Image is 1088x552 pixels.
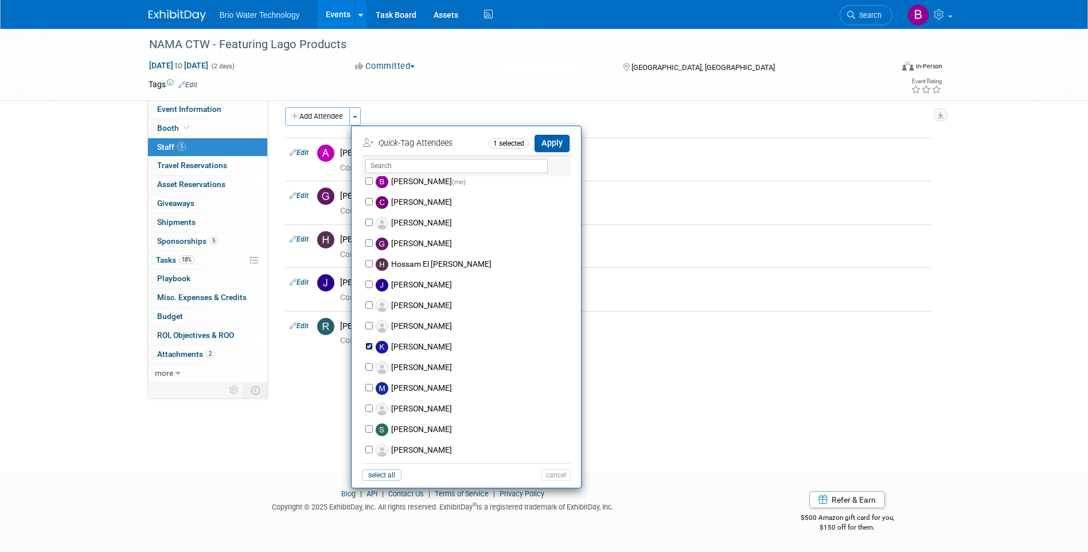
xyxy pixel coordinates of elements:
span: Misc. Expenses & Credits [157,293,247,302]
i: Booth reservation complete [184,125,190,131]
img: M.jpg [376,382,388,395]
span: | [490,489,498,498]
img: Associate-Profile-5.png [376,300,388,312]
a: Shipments [148,213,267,232]
a: Edit [290,322,309,330]
a: Staff5 [148,138,267,157]
input: Search [365,159,548,173]
img: Associate-Profile-5.png [376,403,388,415]
label: [PERSON_NAME] [373,275,575,296]
i: Quick [379,138,398,148]
img: G.jpg [376,238,388,250]
span: 2 [206,349,215,358]
img: Associate-Profile-5.png [376,361,388,374]
img: G.jpg [317,188,334,205]
div: $500 Amazon gift card for you, [755,506,940,532]
span: Booth [157,123,192,133]
span: [GEOGRAPHIC_DATA], [GEOGRAPHIC_DATA] [631,63,775,72]
span: Shipments [157,217,196,227]
a: Contact Us [388,489,424,498]
span: 0.00 [340,293,387,302]
span: (2 days) [210,63,235,70]
a: Attachments2 [148,345,267,364]
img: R.jpg [317,318,334,335]
a: Terms of Service [435,489,489,498]
span: Attachments [157,349,215,359]
span: 0.00 [340,250,387,259]
a: Blog [341,489,356,498]
img: J.jpg [376,279,388,291]
img: Format-Inperson.png [902,61,914,71]
button: select all [362,469,401,481]
span: Asset Reservations [157,180,225,189]
div: Copyright © 2025 ExhibitDay, Inc. All rights reserved. ExhibitDay is a registered trademark of Ex... [149,499,738,512]
label: [PERSON_NAME] [373,316,575,337]
a: Tasks18% [148,251,267,270]
button: cancel [541,469,571,481]
label: [PERSON_NAME] [373,419,575,440]
a: Refer & Earn [809,491,885,508]
button: Committed [351,60,419,72]
span: to [173,61,184,70]
span: 0.00 [340,336,387,345]
span: Cost: $ [340,250,366,259]
span: ROI, Objectives & ROO [157,331,234,340]
img: A.jpg [317,145,334,162]
span: 0.00 [340,206,387,215]
td: -Tag Attendees [363,134,486,153]
span: Sponsorships [157,236,218,246]
img: J.jpg [317,274,334,291]
a: Giveaways [148,195,267,213]
div: [PERSON_NAME] [340,147,927,158]
label: [PERSON_NAME] [373,234,575,254]
div: $150 off for them. [755,523,940,532]
span: more [155,368,173,378]
span: | [426,489,433,498]
img: Associate-Profile-5.png [376,320,388,333]
a: API [366,489,377,498]
label: [PERSON_NAME] [373,440,575,461]
span: Giveaways [157,199,194,208]
div: [PERSON_NAME] [340,191,927,201]
img: ExhibitDay [149,10,206,21]
a: Playbook [148,270,267,288]
td: Toggle Event Tabs [244,383,267,398]
a: Edit [290,235,309,243]
span: Cost: $ [340,163,366,172]
span: 18% [179,255,194,264]
a: Sponsorships5 [148,232,267,251]
a: Misc. Expenses & Credits [148,289,267,307]
label: [PERSON_NAME] [373,399,575,419]
img: Associate-Profile-5.png [376,444,388,457]
button: Add Attendee [285,107,350,126]
img: K.jpg [376,341,388,353]
a: Edit [290,192,309,200]
a: ROI, Objectives & ROO [148,326,267,345]
div: [PERSON_NAME] [340,277,927,288]
label: [PERSON_NAME] [373,378,575,399]
span: Cost: $ [340,336,366,345]
div: [PERSON_NAME] [340,321,927,332]
img: B.jpg [376,176,388,188]
a: Asset Reservations [148,176,267,194]
span: | [379,489,387,498]
span: Cost: $ [340,206,366,215]
img: H.jpg [376,258,388,271]
div: [PERSON_NAME] [340,234,927,245]
div: NAMA CTW - Featuring Lago Products [145,34,875,55]
span: [DATE] [DATE] [149,60,209,71]
span: Cost: $ [340,293,366,302]
label: [PERSON_NAME] [373,357,575,378]
span: Travel Reservations [157,161,227,170]
a: Edit [178,81,197,89]
label: [PERSON_NAME] [373,337,575,357]
span: Search [855,11,882,20]
span: 5 [177,142,186,151]
span: Playbook [157,274,190,283]
a: Budget [148,308,267,326]
img: Associate-Profile-5.png [376,217,388,230]
img: H.jpg [317,231,334,248]
span: Brio Water Technology [220,10,300,20]
a: more [148,364,267,383]
label: [PERSON_NAME] [373,172,575,192]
